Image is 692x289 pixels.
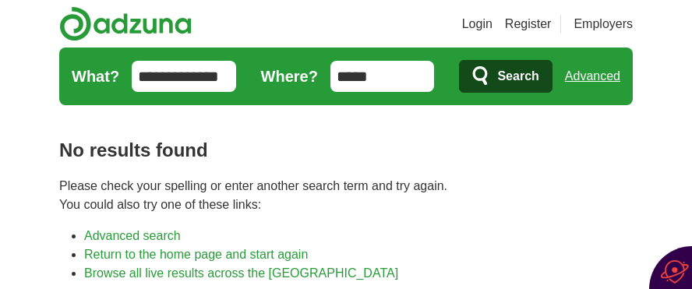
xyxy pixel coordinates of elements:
[59,177,633,214] p: Please check your spelling or enter another search term and try again. You could also try one of ...
[574,15,633,33] a: Employers
[84,266,398,280] a: Browse all live results across the [GEOGRAPHIC_DATA]
[459,60,552,93] button: Search
[261,65,318,88] label: Where?
[59,6,192,41] img: Adzuna logo
[84,248,308,261] a: Return to the home page and start again
[505,15,552,33] a: Register
[84,229,181,242] a: Advanced search
[72,65,119,88] label: What?
[59,136,633,164] h1: No results found
[462,15,493,33] a: Login
[565,61,620,92] a: Advanced
[497,61,538,92] span: Search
